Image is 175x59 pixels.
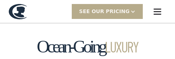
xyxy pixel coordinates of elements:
div: SEE Our Pricing [79,8,130,15]
div: menu [149,3,166,20]
div: SEE Our Pricing [72,4,143,19]
a: home [9,4,47,19]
